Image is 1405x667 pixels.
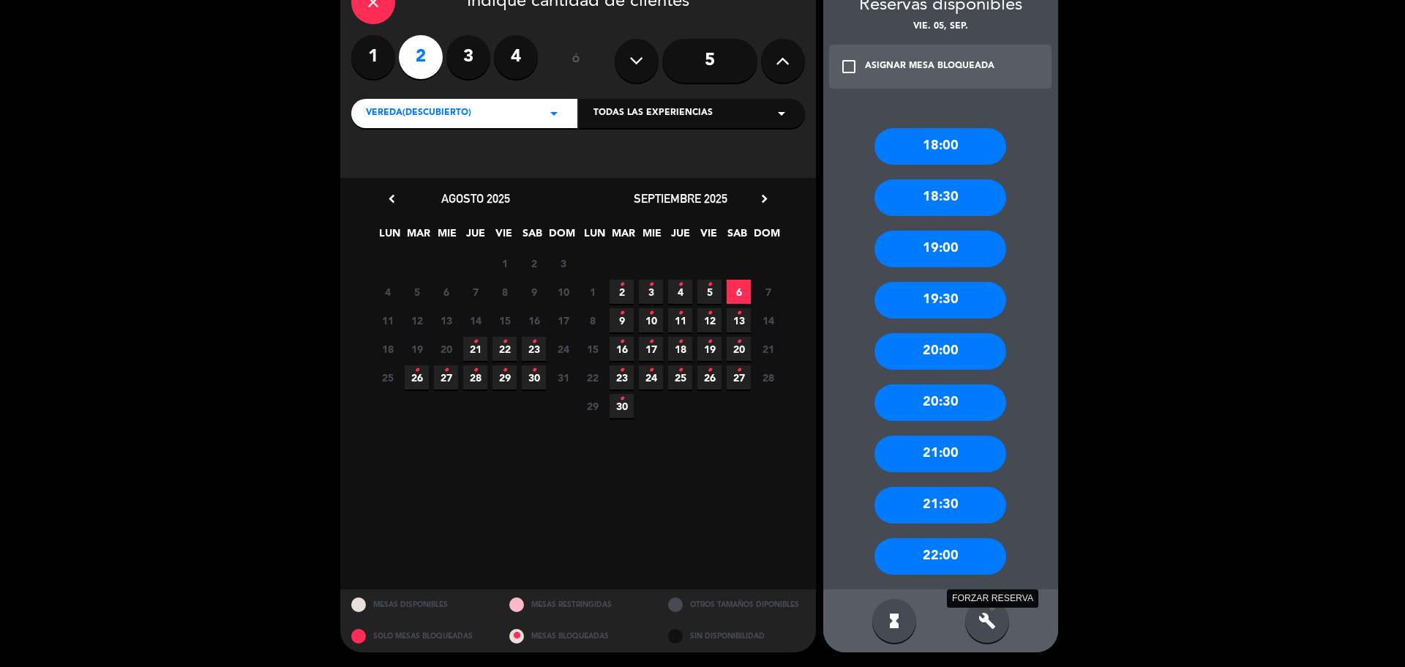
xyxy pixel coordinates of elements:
[840,58,858,75] i: check_box_outline_blank
[580,394,604,418] span: 29
[754,225,778,249] span: DOM
[405,308,429,332] span: 12
[678,359,683,382] i: •
[697,280,722,304] span: 5
[399,35,443,79] label: 2
[551,308,575,332] span: 17
[707,302,712,325] i: •
[551,337,575,361] span: 24
[551,280,575,304] span: 10
[736,330,741,354] i: •
[619,330,624,354] i: •
[522,365,546,390] span: 30
[473,330,478,354] i: •
[668,225,692,249] span: JUE
[610,394,634,418] span: 30
[610,308,634,332] span: 9
[678,302,683,325] i: •
[582,225,607,249] span: LUN
[522,308,546,332] span: 16
[678,273,683,297] i: •
[414,359,419,382] i: •
[756,337,780,361] span: 21
[707,359,712,382] i: •
[492,337,517,361] span: 22
[366,106,471,121] span: Vereda(Descubierto)
[593,106,713,121] span: Todas las experiencias
[697,225,721,249] span: VIE
[498,589,657,621] div: MESAS RESTRINGIDAS
[639,308,663,332] span: 10
[756,308,780,332] span: 14
[522,337,546,361] span: 23
[725,225,749,249] span: SAB
[823,20,1058,34] div: vie. 05, sep.
[580,280,604,304] span: 1
[502,330,507,354] i: •
[384,191,400,206] i: chevron_left
[619,387,624,411] i: •
[610,337,634,361] span: 16
[697,365,722,390] span: 26
[375,365,400,390] span: 25
[657,589,816,621] div: OTROS TAMAÑOS DIPONIBLES
[492,308,517,332] span: 15
[639,280,663,304] span: 3
[435,225,459,249] span: MIE
[378,225,402,249] span: LUN
[351,35,395,79] label: 1
[727,337,751,361] span: 20
[551,251,575,275] span: 3
[707,273,712,297] i: •
[340,621,499,652] div: SOLO MESAS BLOQUEADAS
[522,280,546,304] span: 9
[697,337,722,361] span: 19
[619,302,624,325] i: •
[756,280,780,304] span: 7
[463,225,487,249] span: JUE
[492,225,516,249] span: VIE
[405,337,429,361] span: 19
[434,308,458,332] span: 13
[978,612,996,630] i: build
[552,35,600,86] div: ó
[668,280,692,304] span: 4
[434,365,458,390] span: 27
[405,280,429,304] span: 5
[757,191,772,206] i: chevron_right
[463,337,487,361] span: 21
[640,225,664,249] span: MIE
[580,365,604,390] span: 22
[441,191,510,206] span: agosto 2025
[773,105,790,122] i: arrow_drop_down
[473,359,478,382] i: •
[874,538,1006,575] div: 22:00
[648,359,653,382] i: •
[520,225,544,249] span: SAB
[648,302,653,325] i: •
[874,231,1006,267] div: 19:00
[657,621,816,652] div: SIN DISPONIBILIDAD
[443,359,449,382] i: •
[639,337,663,361] span: 17
[874,282,1006,318] div: 19:30
[736,302,741,325] i: •
[634,191,727,206] span: septiembre 2025
[463,308,487,332] span: 14
[375,308,400,332] span: 11
[340,589,499,621] div: MESAS DISPONIBLES
[736,359,741,382] i: •
[947,589,1038,608] div: FORZAR RESERVA
[639,365,663,390] span: 24
[727,365,751,390] span: 27
[610,365,634,390] span: 23
[874,487,1006,523] div: 21:30
[463,365,487,390] span: 28
[375,337,400,361] span: 18
[502,359,507,382] i: •
[619,273,624,297] i: •
[874,128,1006,165] div: 18:00
[531,330,536,354] i: •
[522,251,546,275] span: 2
[874,436,1006,472] div: 21:00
